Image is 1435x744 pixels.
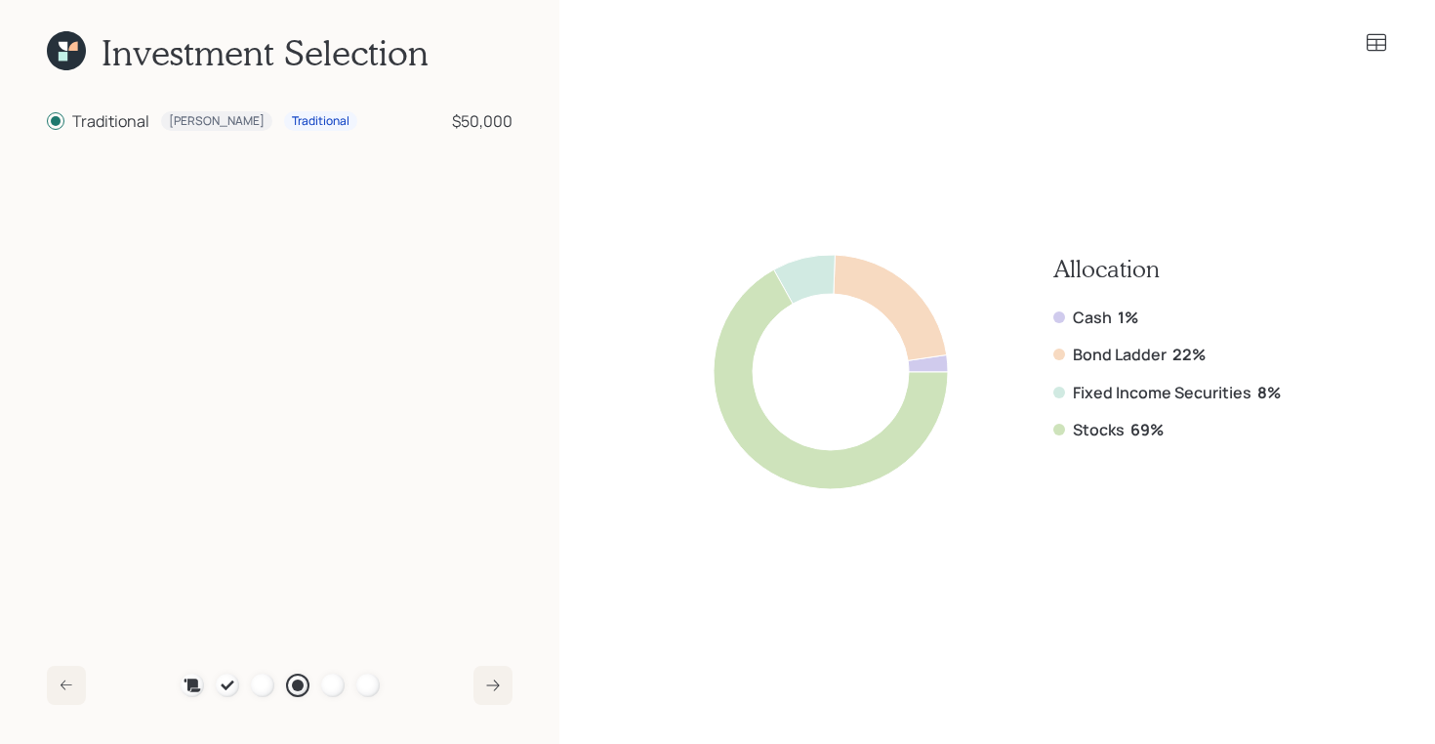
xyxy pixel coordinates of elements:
[102,31,429,73] h1: Investment Selection
[169,113,265,130] div: [PERSON_NAME]
[1073,307,1112,328] label: Cash
[452,109,512,133] div: $50,000
[1073,344,1167,365] label: Bond Ladder
[1172,344,1206,365] b: 22%
[72,109,149,133] div: Traditional
[292,113,349,130] div: Traditional
[1257,382,1281,403] b: 8%
[1118,307,1138,328] b: 1%
[1073,382,1251,403] label: Fixed Income Securities
[1130,419,1164,440] b: 69%
[1053,255,1281,283] h3: Allocation
[1073,419,1125,440] label: Stocks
